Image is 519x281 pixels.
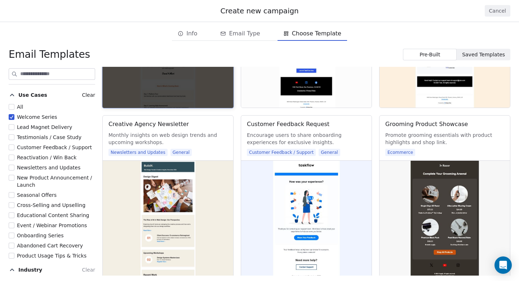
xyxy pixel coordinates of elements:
[247,120,329,129] div: Customer Feedback Request
[18,91,47,99] span: Use Cases
[9,144,14,151] button: Customer Feedback / Support
[9,103,14,111] button: All
[108,120,189,129] div: Creative Agency Newsletter
[170,149,192,156] span: General
[229,29,260,38] span: Email Type
[17,222,87,228] span: Event / Webinar Promotions
[385,120,468,129] div: Grooming Product Showcase
[172,26,347,41] div: email creation steps
[82,267,95,273] span: Clear
[9,222,14,229] button: Event / Webinar Promotions
[82,92,95,98] span: Clear
[186,29,197,38] span: Info
[385,131,504,146] span: Promote grooming essentials with product highlights and shop link.
[9,154,14,161] button: Reactivation / Win Back
[17,165,80,170] span: Newsletters and Updates
[9,6,510,16] div: Create new campaign
[9,124,14,131] button: Lead Magnet Delivery
[9,164,14,171] button: Newsletters and Updates
[247,131,366,146] span: Encourage users to share onboarding experiences for exclusive insights.
[18,266,42,273] span: Industry
[462,51,505,59] span: Saved Templates
[319,149,340,156] span: General
[82,91,95,99] button: Clear
[9,252,14,259] button: Product Usage Tips & Tricks
[9,232,14,239] button: Onboarding Series
[9,134,14,141] button: Testimonials / Case Study
[9,103,95,259] div: Use CasesClear
[385,149,415,156] span: Ecommerce
[292,29,341,38] span: Choose Template
[9,89,95,103] button: Use CasesClear
[9,202,14,209] button: Cross-Selling and Upselling
[108,149,168,156] span: Newsletters and Updates
[485,5,510,17] button: Cancel
[9,113,14,121] button: Welcome Series
[17,243,83,248] span: Abandoned Cart Recovery
[247,149,316,156] span: Customer Feedback / Support
[17,175,92,188] span: New Product Announcement / Launch
[9,242,14,249] button: Abandoned Cart Recovery
[9,212,14,219] button: Educational Content Sharing
[17,253,86,259] span: Product Usage Tips & Tricks
[108,131,227,146] span: Monthly insights on web design trends and upcoming workshops.
[9,48,90,61] span: Email Templates
[9,174,14,181] button: New Product Announcement / Launch
[17,124,72,130] span: Lead Magnet Delivery
[82,265,95,274] button: Clear
[17,233,63,238] span: Onboarding Series
[494,256,512,274] div: Open Intercom Messenger
[9,191,14,199] button: Seasonal Offers
[17,155,76,160] span: Reactivation / Win Back
[17,134,81,140] span: Testimonials / Case Study
[17,144,92,150] span: Customer Feedback / Support
[17,114,57,120] span: Welcome Series
[17,202,85,208] span: Cross-Selling and Upselling
[9,264,95,278] button: IndustryClear
[17,104,23,110] span: All
[17,212,89,218] span: Educational Content Sharing
[17,192,57,198] span: Seasonal Offers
